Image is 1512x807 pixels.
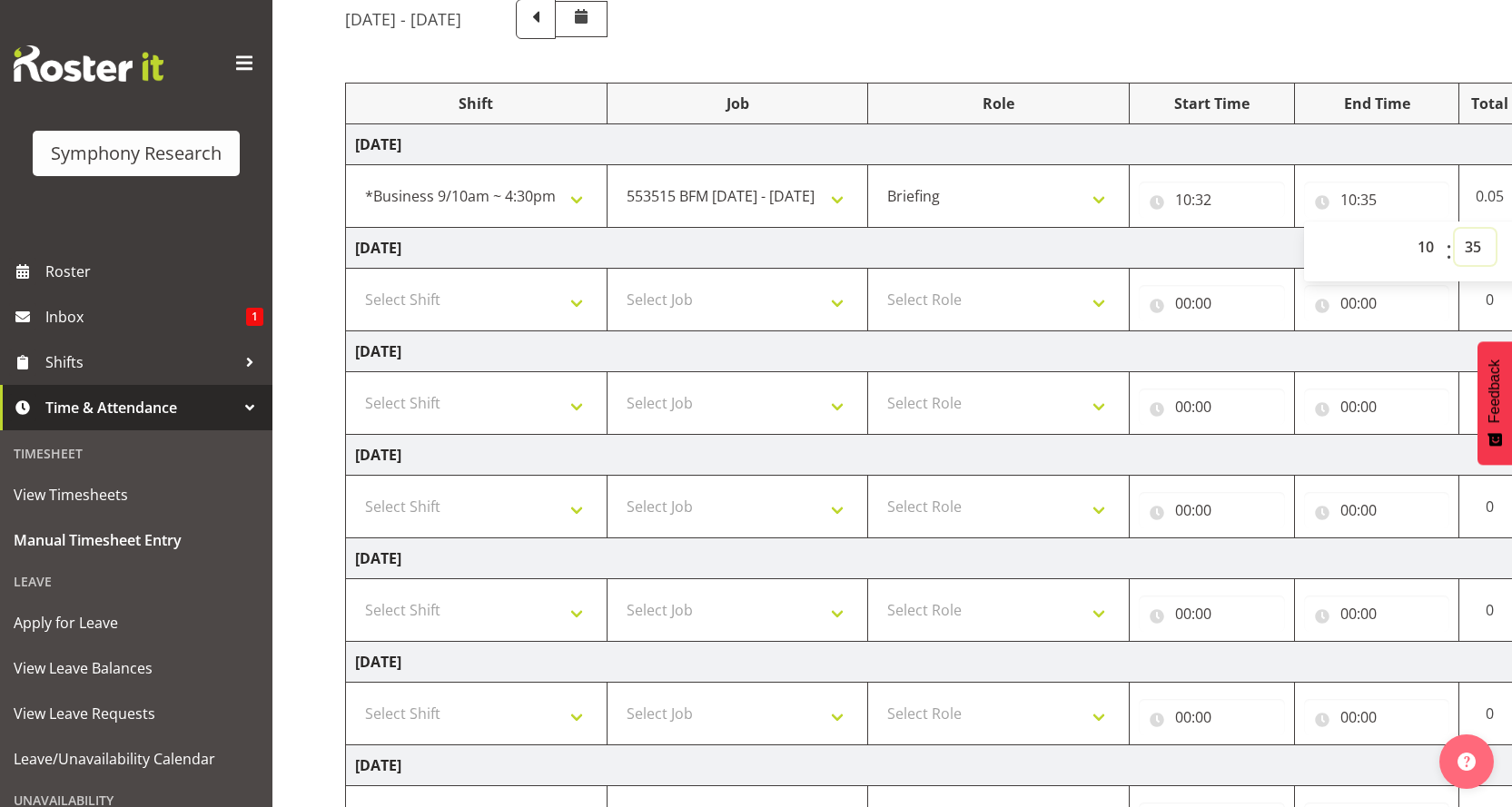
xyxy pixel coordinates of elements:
a: View Leave Requests [5,691,268,736]
span: Shifts [45,349,236,376]
span: Time & Attendance [45,394,236,421]
span: Feedback [1487,359,1503,423]
input: Click to select... [1139,285,1285,321]
input: Click to select... [1304,285,1450,321]
div: Timesheet [5,435,268,472]
div: Total [1468,93,1510,114]
span: Inbox [45,303,246,330]
div: Shift [355,93,598,114]
input: Click to select... [1304,699,1450,735]
input: Click to select... [1139,595,1285,632]
input: Click to select... [1139,699,1285,735]
a: View Timesheets [5,472,268,517]
a: Leave/Unavailability Calendar [5,736,268,782]
span: Roster [45,258,263,285]
a: View Leave Balances [5,645,268,691]
h5: [DATE] - [DATE] [345,9,461,29]
input: Click to select... [1304,182,1450,218]
img: help-xxl-2.png [1458,753,1476,771]
div: Role [877,93,1120,114]
div: End Time [1304,93,1450,114]
a: Apply for Leave [5,600,268,645]
input: Click to select... [1304,595,1450,632]
div: Symphony Research [51,140,222,167]
span: Apply for Leave [14,609,259,636]
div: Start Time [1139,93,1285,114]
span: 1 [246,308,263,326]
span: View Leave Balances [14,654,259,682]
span: View Timesheets [14,481,259,508]
span: : [1446,229,1452,274]
div: Leave [5,563,268,600]
span: View Leave Requests [14,700,259,727]
div: Job [617,93,859,114]
button: Feedback - Show survey [1477,341,1512,465]
span: Leave/Unavailability Calendar [14,745,259,773]
a: Manual Timesheet Entry [5,517,268,563]
img: Rosterit website logo [14,45,163,82]
input: Click to select... [1304,389,1450,425]
input: Click to select... [1139,492,1285,528]
span: Manual Timesheet Entry [14,527,259,554]
input: Click to select... [1139,182,1285,218]
input: Click to select... [1304,492,1450,528]
input: Click to select... [1139,389,1285,425]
